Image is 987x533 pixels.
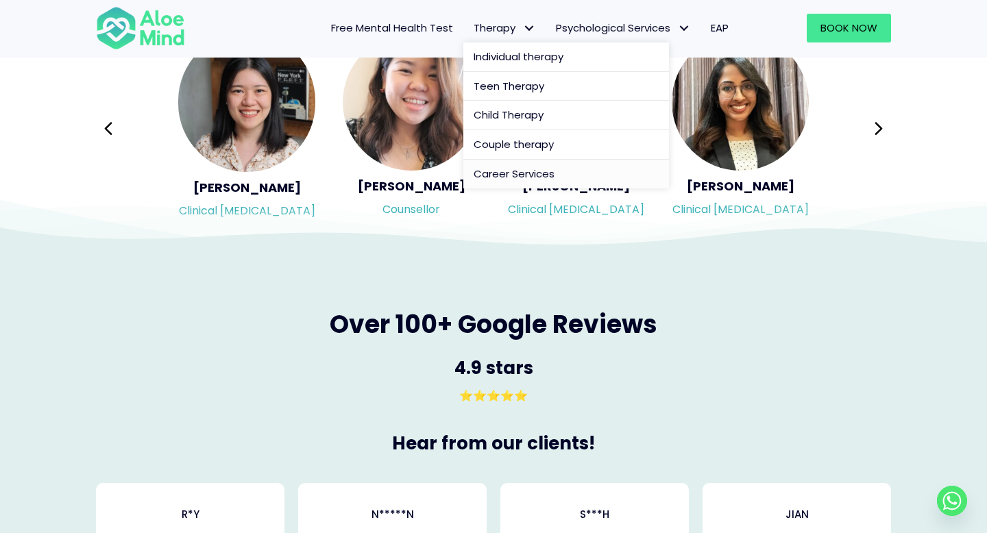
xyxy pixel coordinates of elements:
span: Couple therapy [474,137,554,151]
h5: [PERSON_NAME] [672,177,809,195]
span: Teen Therapy [474,79,544,93]
span: Hear from our clients! [392,431,595,456]
span: Over 100+ Google Reviews [330,307,657,342]
img: <h5>Karen</h5><p>Counsellor</p> [343,34,480,171]
span: Psychological Services [556,21,690,35]
a: <h5>Chen Wen</h5><p>Clinical Psychologist</p> [PERSON_NAME]Clinical [MEDICAL_DATA] [178,32,315,225]
span: Psychological Services: submenu [674,18,694,38]
span: Book Now [820,21,877,35]
a: EAP [700,14,739,42]
span: Child Therapy [474,108,544,122]
img: <h5>Chen Wen</h5><p>Clinical Psychologist</p> [178,32,315,172]
a: TherapyTherapy: submenu [463,14,546,42]
a: Psychological ServicesPsychological Services: submenu [546,14,700,42]
span: Therapy: submenu [519,18,539,38]
span: Career Services [474,166,555,181]
a: Whatsapp [937,486,967,516]
h3: Jian [713,507,881,521]
a: Free Mental Health Test [321,14,463,42]
img: Aloe mind Logo [96,5,185,51]
span: ⭐ [473,388,487,404]
div: Slide 1 of 18 [178,32,315,225]
span: 4.9 stars [454,356,533,380]
a: Book Now [807,14,891,42]
a: Individual therapy [463,42,669,72]
span: EAP [711,21,729,35]
a: Couple therapy [463,130,669,160]
span: ⭐ [459,388,473,404]
a: Career Services [463,160,669,188]
a: Child Therapy [463,101,669,130]
span: ⭐ [500,388,514,404]
span: Therapy [474,21,535,35]
span: Individual therapy [474,49,563,64]
div: Slide 4 of 18 [672,32,809,225]
a: Teen Therapy [463,72,669,101]
a: <h5>Karen</h5><p>Counsellor</p> [PERSON_NAME]Counsellor [343,34,480,224]
div: Slide 2 of 18 [343,32,480,225]
span: ⭐ [487,388,500,404]
h5: [PERSON_NAME] [343,177,480,195]
img: <h5>Anita</h5><p>Clinical Psychologist</p> [672,34,809,171]
span: ⭐ [514,388,528,404]
span: Free Mental Health Test [331,21,453,35]
nav: Menu [203,14,739,42]
a: <h5>Anita</h5><p>Clinical Psychologist</p> [PERSON_NAME]Clinical [MEDICAL_DATA] [672,34,809,224]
